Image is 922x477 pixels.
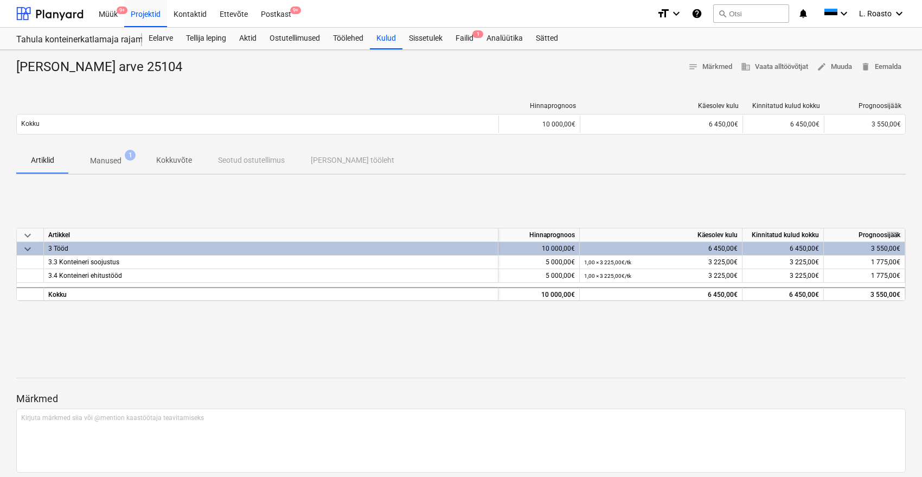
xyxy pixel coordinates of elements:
[142,28,180,49] a: Eelarve
[741,62,751,72] span: business
[691,7,702,20] i: Abikeskus
[498,242,580,256] div: 10 000,00€
[44,287,498,301] div: Kokku
[48,258,119,266] span: 3.3 Konteineri soojustus
[449,28,480,49] div: Failid
[737,59,812,75] button: Vaata alltöövõtjat
[585,120,738,128] div: 6 450,00€
[498,228,580,242] div: Hinnaprognoos
[584,259,631,265] small: 1,00 × 3 225,00€ / tk
[498,116,580,133] div: 10 000,00€
[584,256,738,269] div: 3 225,00€
[584,242,738,256] div: 6 450,00€
[872,120,901,128] span: 3 550,00€
[29,155,55,166] p: Artiklid
[290,7,301,14] span: 9+
[48,272,122,279] span: 3.4 Konteineri ehitustööd
[684,59,737,75] button: Märkmed
[856,59,906,75] button: Eemalda
[498,269,580,283] div: 5 000,00€
[861,62,870,72] span: delete
[21,119,40,129] p: Kokku
[824,287,905,301] div: 3 550,00€
[16,392,906,405] p: Märkmed
[829,102,901,110] div: Prognoosijääk
[718,9,727,18] span: search
[16,34,129,46] div: Tahula konteinerkatlamaja rajamine V02
[580,228,742,242] div: Käesolev kulu
[21,243,34,256] span: keyboard_arrow_down
[233,28,263,49] a: Aktid
[21,229,34,242] span: keyboard_arrow_down
[16,59,191,76] div: [PERSON_NAME] arve 25104
[584,269,738,283] div: 3 225,00€
[742,242,824,256] div: 6 450,00€
[125,150,136,161] span: 1
[742,228,824,242] div: Kinnitatud kulud kokku
[871,272,900,279] span: 1 775,00€
[402,28,449,49] a: Sissetulek
[180,28,233,49] a: Tellija leping
[837,7,850,20] i: keyboard_arrow_down
[742,116,824,133] div: 6 450,00€
[480,28,529,49] a: Analüütika
[326,28,370,49] a: Töölehed
[817,61,852,73] span: Muuda
[585,102,739,110] div: Käesolev kulu
[861,61,901,73] span: Eemalda
[871,258,900,266] span: 1 775,00€
[893,7,906,20] i: keyboard_arrow_down
[713,4,789,23] button: Otsi
[790,258,819,266] span: 3 225,00€
[670,7,683,20] i: keyboard_arrow_down
[44,228,498,242] div: Artikkel
[90,155,121,167] p: Manused
[742,287,824,301] div: 6 450,00€
[859,9,892,18] span: L. Roasto
[741,61,808,73] span: Vaata alltöövõtjat
[688,62,698,72] span: notes
[449,28,480,49] a: Failid1
[370,28,402,49] a: Kulud
[584,288,738,302] div: 6 450,00€
[817,62,827,72] span: edit
[798,7,809,20] i: notifications
[824,242,905,256] div: 3 550,00€
[498,287,580,301] div: 10 000,00€
[156,155,192,166] p: Kokkuvõte
[472,30,483,38] span: 1
[503,102,576,110] div: Hinnaprognoos
[48,242,494,255] div: 3 Tööd
[498,256,580,269] div: 5 000,00€
[584,273,631,279] small: 1,00 × 3 225,00€ / tk
[824,228,905,242] div: Prognoosijääk
[529,28,565,49] a: Sätted
[812,59,856,75] button: Muuda
[688,61,732,73] span: Märkmed
[657,7,670,20] i: format_size
[747,102,820,110] div: Kinnitatud kulud kokku
[790,272,819,279] span: 3 225,00€
[117,7,127,14] span: 9+
[263,28,326,49] a: Ostutellimused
